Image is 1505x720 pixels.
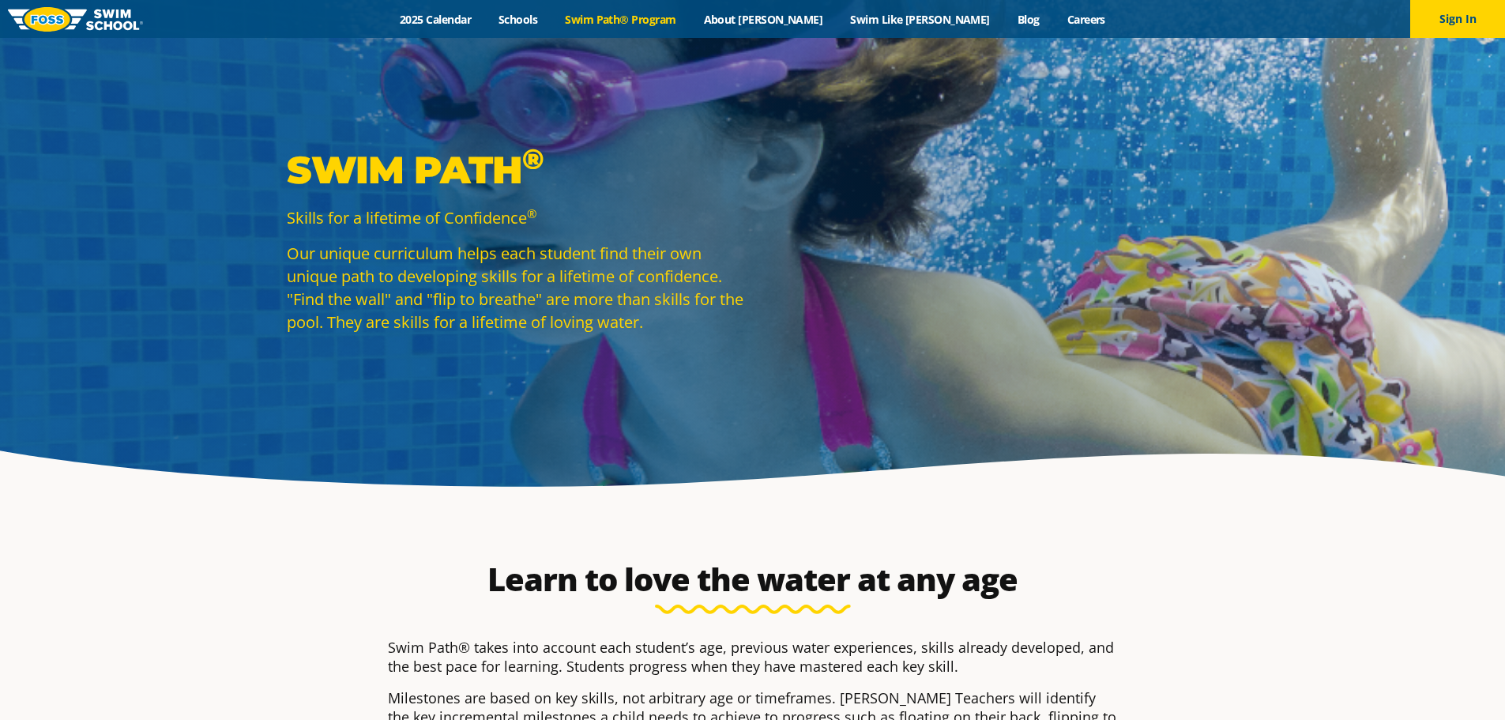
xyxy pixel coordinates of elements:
[287,242,745,334] p: Our unique curriculum helps each student find their own unique path to developing skills for a li...
[1053,12,1119,27] a: Careers
[690,12,837,27] a: About [PERSON_NAME]
[522,141,544,176] sup: ®
[527,205,536,221] sup: ®
[837,12,1004,27] a: Swim Like [PERSON_NAME]
[386,12,485,27] a: 2025 Calendar
[380,560,1126,598] h2: Learn to love the water at any age
[1003,12,1053,27] a: Blog
[8,7,143,32] img: FOSS Swim School Logo
[388,638,1118,676] p: Swim Path® takes into account each student’s age, previous water experiences, skills already deve...
[287,146,745,194] p: Swim Path
[485,12,551,27] a: Schools
[551,12,690,27] a: Swim Path® Program
[287,206,745,229] p: Skills for a lifetime of Confidence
